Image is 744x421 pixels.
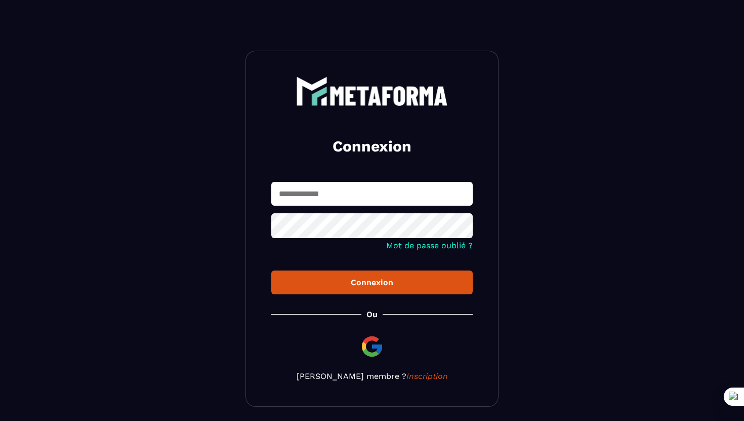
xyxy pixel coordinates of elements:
a: logo [271,76,473,106]
img: logo [296,76,448,106]
a: Inscription [406,371,448,381]
a: Mot de passe oublié ? [386,241,473,250]
p: [PERSON_NAME] membre ? [271,371,473,381]
img: google [360,334,384,359]
div: Connexion [279,278,465,287]
button: Connexion [271,271,473,294]
h2: Connexion [283,136,461,157]
p: Ou [366,310,378,319]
